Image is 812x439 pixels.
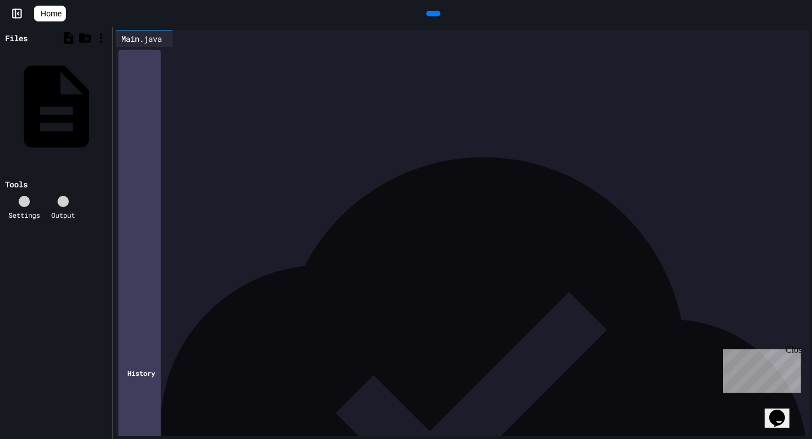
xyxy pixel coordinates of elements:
div: Main.java [116,33,167,45]
div: Main.java [116,30,174,47]
span: Home [41,8,61,19]
div: Tools [5,178,28,190]
div: Files [5,32,28,44]
a: Home [34,6,66,21]
div: Chat with us now!Close [5,5,78,72]
iframe: chat widget [765,394,801,428]
div: Settings [8,210,40,220]
div: Output [51,210,75,220]
iframe: chat widget [718,345,801,393]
